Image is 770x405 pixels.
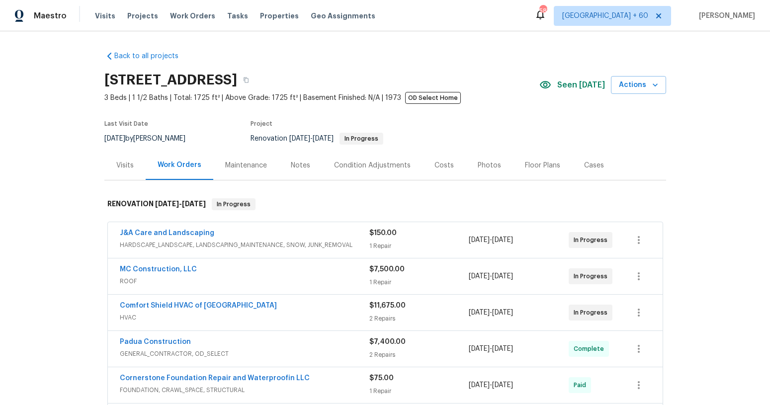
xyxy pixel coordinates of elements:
[469,235,513,245] span: -
[104,75,237,85] h2: [STREET_ADDRESS]
[251,121,272,127] span: Project
[469,345,490,352] span: [DATE]
[289,135,310,142] span: [DATE]
[104,135,125,142] span: [DATE]
[469,237,490,243] span: [DATE]
[170,11,215,21] span: Work Orders
[227,12,248,19] span: Tasks
[492,273,513,280] span: [DATE]
[611,76,666,94] button: Actions
[182,200,206,207] span: [DATE]
[369,375,394,382] span: $75.00
[469,382,490,389] span: [DATE]
[557,80,605,90] span: Seen [DATE]
[120,302,277,309] a: Comfort Shield HVAC of [GEOGRAPHIC_DATA]
[369,302,406,309] span: $11,675.00
[104,51,200,61] a: Back to all projects
[104,121,148,127] span: Last Visit Date
[695,11,755,21] span: [PERSON_NAME]
[251,135,383,142] span: Renovation
[584,161,604,170] div: Cases
[120,338,191,345] a: Padua Construction
[369,338,406,345] span: $7,400.00
[225,161,267,170] div: Maintenance
[341,136,382,142] span: In Progress
[478,161,501,170] div: Photos
[525,161,560,170] div: Floor Plans
[469,380,513,390] span: -
[574,235,611,245] span: In Progress
[369,266,405,273] span: $7,500.00
[260,11,299,21] span: Properties
[539,6,546,16] div: 587
[574,308,611,318] span: In Progress
[405,92,461,104] span: OD Select Home
[120,240,369,250] span: HARDSCAPE_LANDSCAPE, LANDSCAPING_MAINTENANCE, SNOW, JUNK_REMOVAL
[237,71,255,89] button: Copy Address
[291,161,310,170] div: Notes
[127,11,158,21] span: Projects
[104,133,197,145] div: by [PERSON_NAME]
[120,313,369,323] span: HVAC
[120,266,197,273] a: MC Construction, LLC
[34,11,67,21] span: Maestro
[469,271,513,281] span: -
[155,200,206,207] span: -
[492,237,513,243] span: [DATE]
[313,135,334,142] span: [DATE]
[574,344,608,354] span: Complete
[369,241,469,251] div: 1 Repair
[158,160,201,170] div: Work Orders
[369,314,469,324] div: 2 Repairs
[120,230,214,237] a: J&A Care and Landscaping
[434,161,454,170] div: Costs
[469,273,490,280] span: [DATE]
[469,308,513,318] span: -
[369,277,469,287] div: 1 Repair
[469,309,490,316] span: [DATE]
[574,271,611,281] span: In Progress
[574,380,590,390] span: Paid
[492,382,513,389] span: [DATE]
[155,200,179,207] span: [DATE]
[369,386,469,396] div: 1 Repair
[469,344,513,354] span: -
[289,135,334,142] span: -
[369,350,469,360] div: 2 Repairs
[95,11,115,21] span: Visits
[492,309,513,316] span: [DATE]
[619,79,658,91] span: Actions
[120,349,369,359] span: GENERAL_CONTRACTOR, OD_SELECT
[120,276,369,286] span: ROOF
[104,188,666,220] div: RENOVATION [DATE]-[DATE]In Progress
[104,93,539,103] span: 3 Beds | 1 1/2 Baths | Total: 1725 ft² | Above Grade: 1725 ft² | Basement Finished: N/A | 1973
[562,11,648,21] span: [GEOGRAPHIC_DATA] + 60
[369,230,397,237] span: $150.00
[120,375,310,382] a: Cornerstone Foundation Repair and Waterproofin LLC
[213,199,255,209] span: In Progress
[311,11,375,21] span: Geo Assignments
[492,345,513,352] span: [DATE]
[107,198,206,210] h6: RENOVATION
[334,161,411,170] div: Condition Adjustments
[120,385,369,395] span: FOUNDATION, CRAWL_SPACE, STRUCTURAL
[116,161,134,170] div: Visits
